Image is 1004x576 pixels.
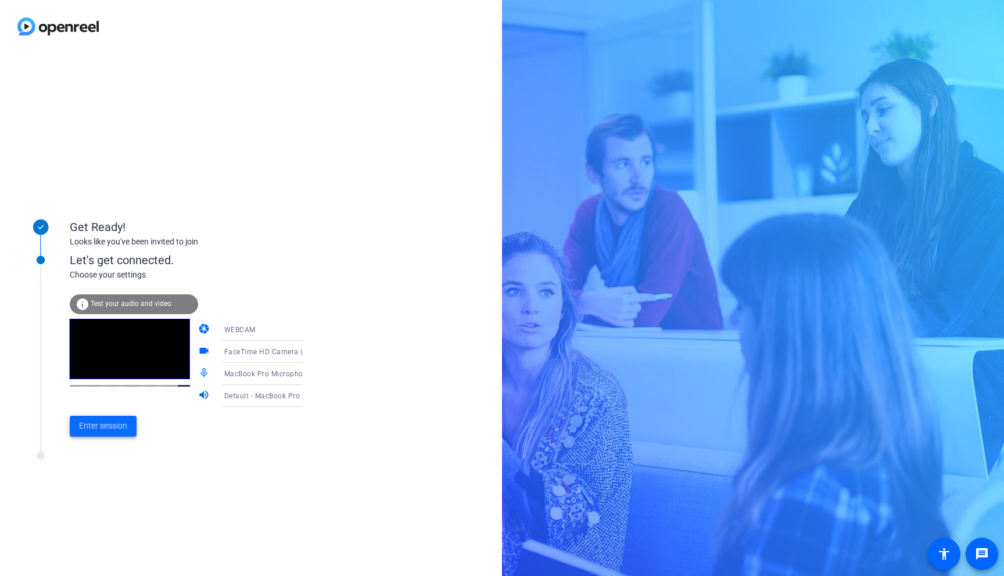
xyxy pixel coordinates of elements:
[224,391,364,400] span: Default - MacBook Pro Speakers (Built-in)
[975,547,989,561] mat-icon: message
[198,323,212,337] mat-icon: camera
[224,369,343,378] span: MacBook Pro Microphone (Built-in)
[198,345,212,359] mat-icon: videocam
[70,236,302,248] div: Looks like you've been invited to join
[198,367,212,381] mat-icon: mic_none
[91,300,171,308] span: Test your audio and video
[76,297,89,311] mat-icon: info
[70,251,326,269] div: Let's get connected.
[937,547,951,561] mat-icon: accessibility
[224,347,348,356] span: FaceTime HD Camera (D288:[DATE])
[224,326,256,334] span: WEBCAM
[198,389,212,403] mat-icon: volume_up
[70,416,137,437] button: Enter session
[70,269,326,281] div: Choose your settings
[79,420,127,432] span: Enter session
[70,218,302,236] div: Get Ready!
